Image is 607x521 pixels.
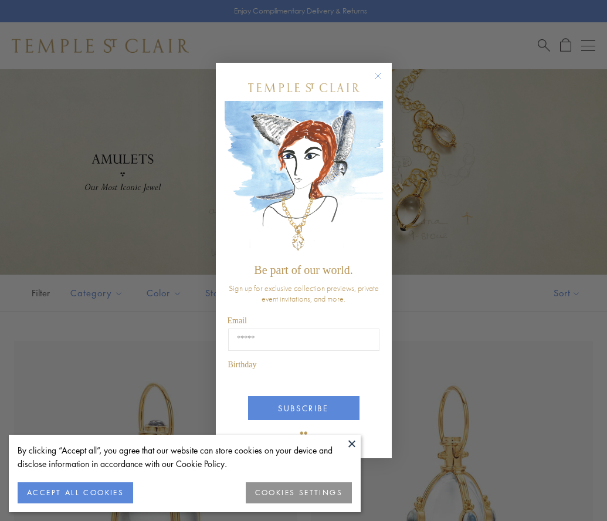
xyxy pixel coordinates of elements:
[292,423,316,446] img: TSC
[18,482,133,503] button: ACCEPT ALL COOKIES
[248,396,360,420] button: SUBSCRIBE
[228,329,379,351] input: Email
[228,316,247,325] span: Email
[228,360,257,369] span: Birthday
[229,283,379,304] span: Sign up for exclusive collection previews, private event invitations, and more.
[377,75,391,89] button: Close dialog
[18,444,352,471] div: By clicking “Accept all”, you agree that our website can store cookies on your device and disclos...
[246,482,352,503] button: COOKIES SETTINGS
[225,101,383,258] img: c4a9eb12-d91a-4d4a-8ee0-386386f4f338.jpeg
[248,83,360,92] img: Temple St. Clair
[254,263,352,276] span: Be part of our world.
